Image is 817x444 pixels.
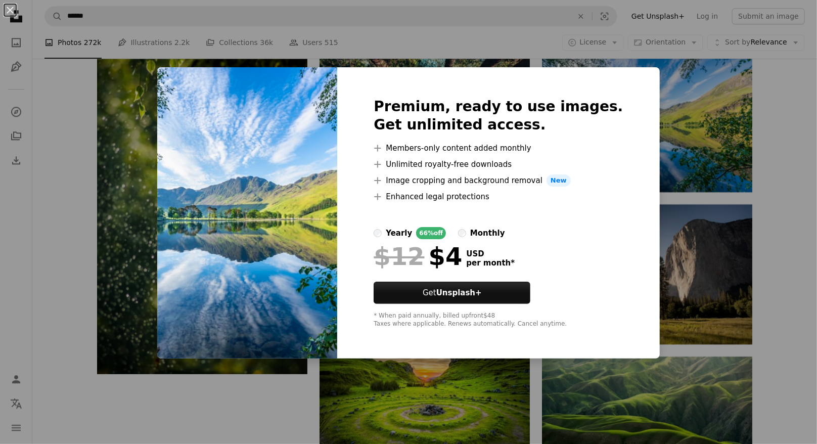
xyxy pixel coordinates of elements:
[547,174,571,187] span: New
[436,288,482,297] strong: Unsplash+
[374,142,623,154] li: Members-only content added monthly
[374,229,382,237] input: yearly66%off
[386,227,412,239] div: yearly
[374,174,623,187] li: Image cropping and background removal
[374,312,623,328] div: * When paid annually, billed upfront $48 Taxes where applicable. Renews automatically. Cancel any...
[374,243,424,270] span: $12
[374,191,623,203] li: Enhanced legal protections
[374,158,623,170] li: Unlimited royalty-free downloads
[374,243,462,270] div: $4
[157,67,337,359] img: premium_photo-1719943510748-4b4354fbcf56
[466,249,515,258] span: USD
[466,258,515,268] span: per month *
[374,282,530,304] button: GetUnsplash+
[470,227,505,239] div: monthly
[416,227,446,239] div: 66% off
[374,98,623,134] h2: Premium, ready to use images. Get unlimited access.
[458,229,466,237] input: monthly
